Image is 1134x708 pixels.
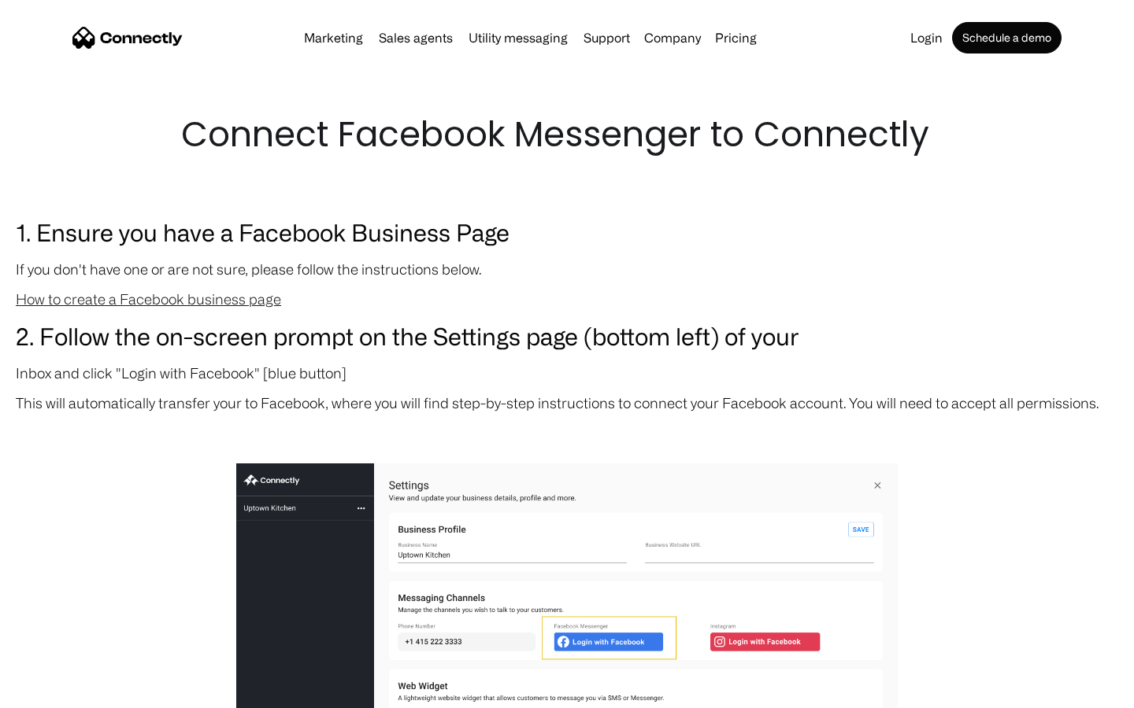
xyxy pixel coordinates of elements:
h3: 2. Follow the on-screen prompt on the Settings page (bottom left) of your [16,318,1118,354]
a: Sales agents [372,31,459,44]
a: Login [904,31,949,44]
h1: Connect Facebook Messenger to Connectly [181,110,953,159]
a: Support [577,31,636,44]
ul: Language list [31,680,94,702]
aside: Language selected: English [16,680,94,702]
a: Pricing [709,31,763,44]
a: Utility messaging [462,31,574,44]
a: Marketing [298,31,369,44]
a: Schedule a demo [952,22,1062,53]
a: How to create a Facebook business page [16,291,281,307]
p: Inbox and click "Login with Facebook" [blue button] [16,362,1118,384]
p: If you don't have one or are not sure, please follow the instructions below. [16,258,1118,280]
div: Company [644,27,701,49]
p: This will automatically transfer your to Facebook, where you will find step-by-step instructions ... [16,392,1118,414]
h3: 1. Ensure you have a Facebook Business Page [16,214,1118,250]
p: ‍ [16,422,1118,444]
